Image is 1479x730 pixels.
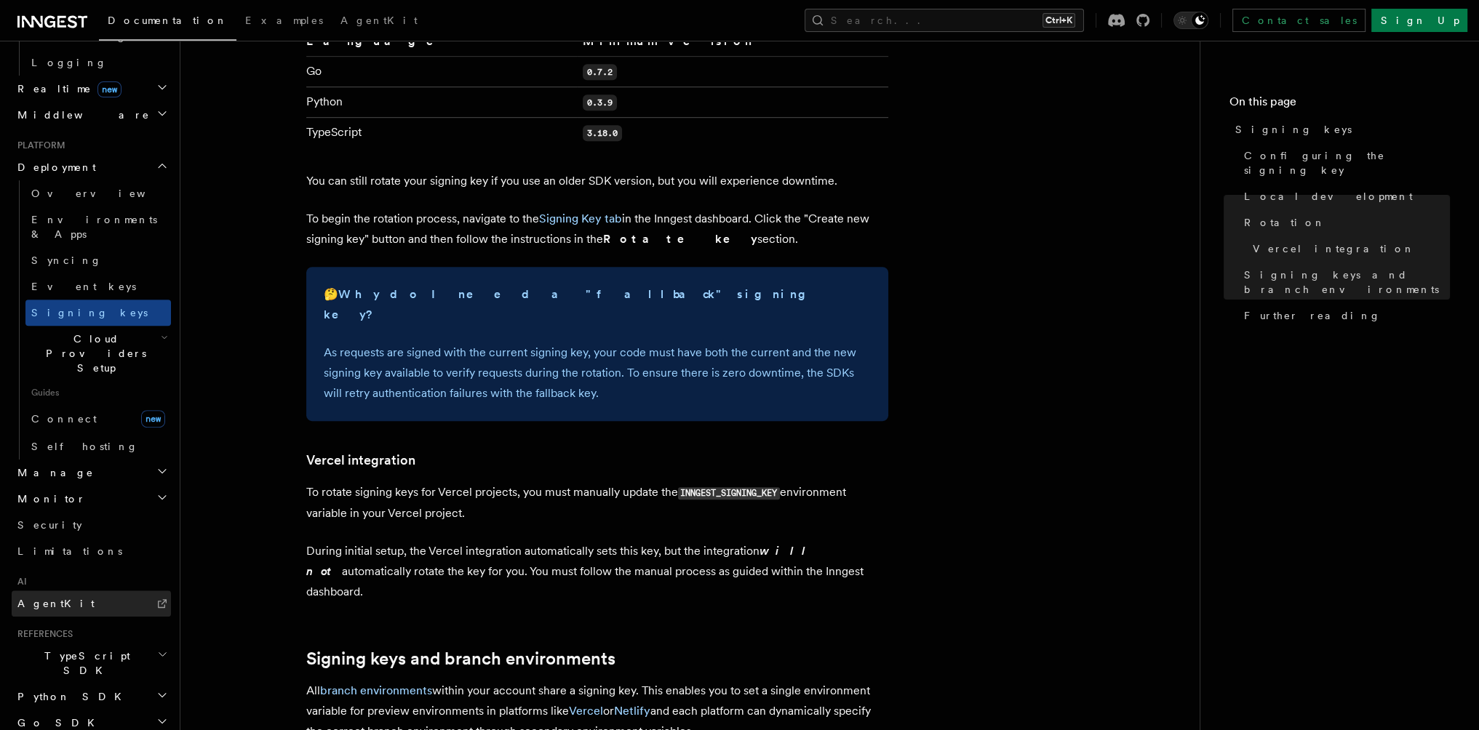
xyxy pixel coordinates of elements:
[1238,209,1450,236] a: Rotation
[1253,241,1415,256] span: Vercel integration
[25,300,171,326] a: Signing keys
[25,381,171,404] span: Guides
[569,704,603,718] a: Vercel
[17,545,122,557] span: Limitations
[12,689,130,704] span: Python SDK
[12,81,121,96] span: Realtime
[31,281,136,292] span: Event keys
[1247,236,1450,262] a: Vercel integration
[12,643,171,683] button: TypeScript SDK
[306,209,888,249] p: To begin the rotation process, navigate to the in the Inngest dashboard. Click the "Create new si...
[1244,215,1325,230] span: Rotation
[583,64,617,80] code: 0.7.2
[583,95,617,111] code: 0.3.9
[340,15,418,26] span: AgentKit
[1244,268,1450,297] span: Signing keys and branch environments
[12,590,171,617] a: AgentKit
[603,232,757,246] strong: Rotate key
[12,628,73,640] span: References
[324,342,871,404] p: As requests are signed with the current signing key, your code must have both the current and the...
[31,57,107,68] span: Logging
[12,140,65,151] span: Platform
[1244,308,1381,323] span: Further reading
[12,649,157,678] span: TypeScript SDK
[99,4,236,41] a: Documentation
[17,598,95,609] span: AgentKit
[320,683,432,697] a: branch environments
[539,212,622,225] a: Signing Key tab
[31,254,102,266] span: Syncing
[332,4,426,39] a: AgentKit
[1238,302,1450,329] a: Further reading
[1173,12,1208,29] button: Toggle dark mode
[25,247,171,273] a: Syncing
[1244,148,1450,177] span: Configuring the signing key
[31,307,148,318] span: Signing keys
[12,460,171,486] button: Manage
[31,188,181,199] span: Overview
[25,433,171,460] a: Self hosting
[306,32,578,57] th: Language
[245,15,323,26] span: Examples
[141,410,165,428] span: new
[1229,93,1450,116] h4: On this page
[324,284,871,325] p: 🤔
[306,450,415,470] a: Vercel integration
[12,108,150,122] span: Middleware
[12,576,27,587] span: AI
[678,487,780,500] code: INNGEST_SIGNING_KEY
[1238,183,1450,209] a: Local development
[1043,13,1075,28] kbd: Ctrl+K
[306,118,578,148] td: TypeScript
[1238,143,1450,183] a: Configuring the signing key
[1244,189,1413,204] span: Local development
[1238,262,1450,302] a: Signing keys and branch environments
[12,465,94,480] span: Manage
[1229,116,1450,143] a: Signing keys
[17,519,82,531] span: Security
[583,125,622,141] code: 3.18.0
[805,9,1084,32] button: Search...Ctrl+K
[25,206,171,247] a: Environments & Apps
[306,541,888,602] p: During initial setup, the Vercel integration automatically sets this key, but the integration aut...
[12,180,171,460] div: Deployment
[12,102,171,128] button: Middleware
[12,486,171,512] button: Monitor
[12,538,171,564] a: Limitations
[614,704,650,718] a: Netlify
[236,4,332,39] a: Examples
[1232,9,1366,32] a: Contact sales
[12,154,171,180] button: Deployment
[324,287,816,321] strong: Why do I need a "fallback" signing key?
[1235,122,1352,137] span: Signing keys
[12,683,171,710] button: Python SDK
[1371,9,1467,32] a: Sign Up
[577,32,888,57] th: Minimum Version
[25,273,171,300] a: Event keys
[31,413,97,425] span: Connect
[12,160,96,175] span: Deployment
[306,171,888,191] p: You can still rotate your signing key if you use an older SDK version, but you will experience do...
[12,715,103,730] span: Go SDK
[306,649,615,669] a: Signing keys and branch environments
[31,214,157,240] span: Environments & Apps
[12,76,171,102] button: Realtimenew
[306,87,578,118] td: Python
[306,482,888,524] p: To rotate signing keys for Vercel projects, you must manually update the environment variable in ...
[306,57,578,87] td: Go
[31,441,138,452] span: Self hosting
[97,81,121,97] span: new
[25,49,171,76] a: Logging
[25,404,171,433] a: Connectnew
[12,492,86,506] span: Monitor
[12,512,171,538] a: Security
[25,326,171,381] button: Cloud Providers Setup
[25,332,161,375] span: Cloud Providers Setup
[25,180,171,206] a: Overview
[108,15,228,26] span: Documentation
